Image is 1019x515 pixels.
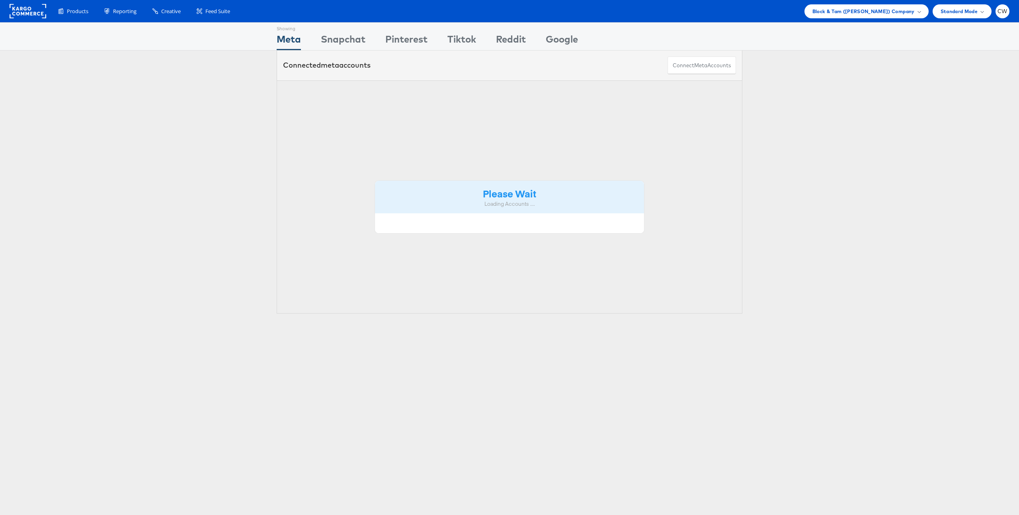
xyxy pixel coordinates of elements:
[205,8,230,15] span: Feed Suite
[496,32,526,50] div: Reddit
[694,62,707,69] span: meta
[321,60,339,70] span: meta
[483,187,536,200] strong: Please Wait
[668,57,736,74] button: ConnectmetaAccounts
[283,60,371,70] div: Connected accounts
[67,8,88,15] span: Products
[113,8,137,15] span: Reporting
[385,32,428,50] div: Pinterest
[321,32,365,50] div: Snapchat
[277,23,301,32] div: Showing
[546,32,578,50] div: Google
[941,7,978,16] span: Standard Mode
[812,7,915,16] span: Block & Tam ([PERSON_NAME]) Company
[381,200,638,208] div: Loading Accounts ....
[447,32,476,50] div: Tiktok
[161,8,181,15] span: Creative
[998,9,1007,14] span: CW
[277,32,301,50] div: Meta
